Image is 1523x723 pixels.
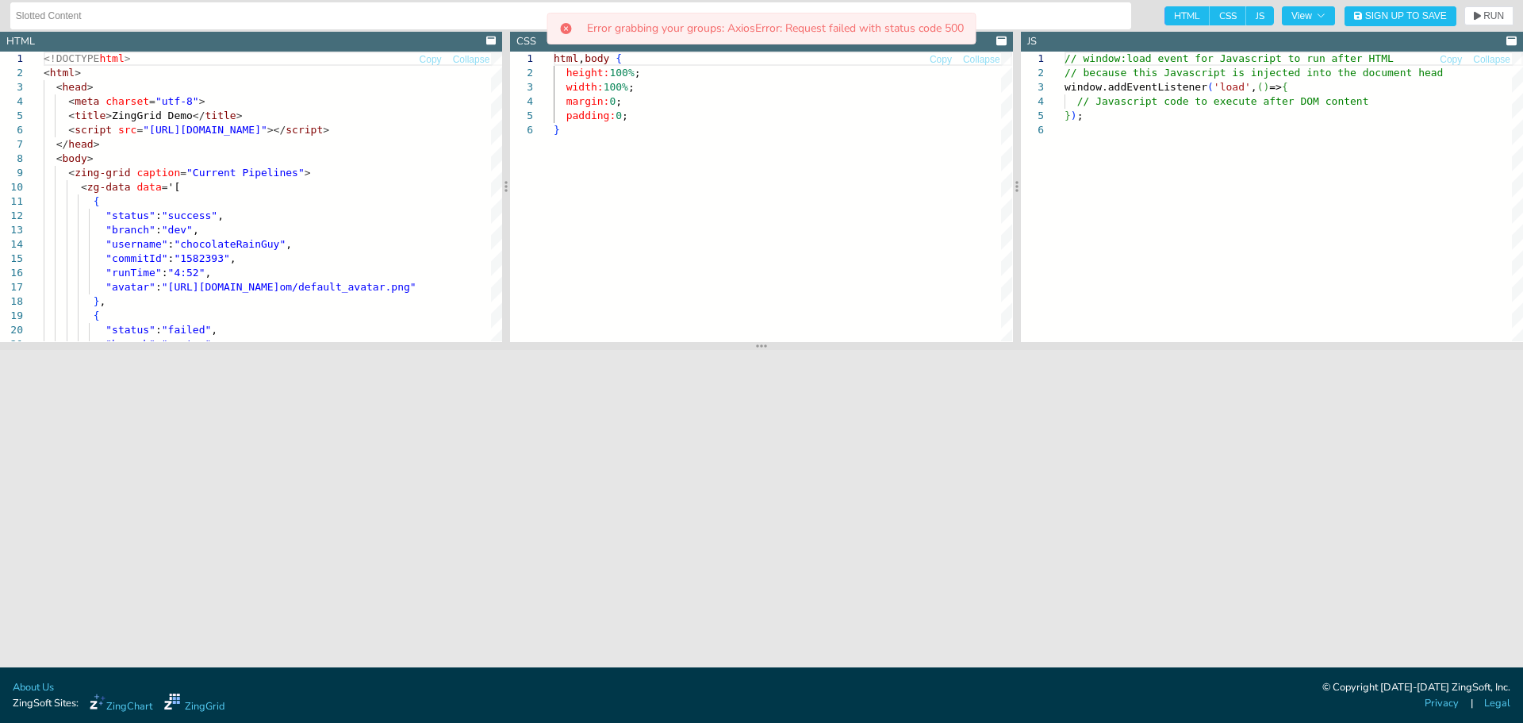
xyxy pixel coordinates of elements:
[155,210,162,221] span: :
[566,110,616,121] span: padding:
[1070,110,1076,121] span: )
[1076,95,1368,107] span: // Javascript code to execute after DOM content
[105,267,161,279] span: "runTime"
[136,181,161,193] span: data
[105,224,155,236] span: "branch"
[1464,6,1513,25] button: RUN
[205,267,212,279] span: ,
[305,167,311,179] span: >
[94,295,100,307] span: }
[13,696,79,711] span: ZingSoft Sites:
[136,124,143,136] span: =
[143,124,267,136] span: "[URL][DOMAIN_NAME]"
[1375,52,1393,64] span: TML
[87,152,94,164] span: >
[616,52,623,64] span: {
[90,694,152,714] a: ZingChart
[118,124,136,136] span: src
[162,324,212,336] span: "failed"
[510,80,533,94] div: 3
[75,67,81,79] span: >
[75,95,99,107] span: meta
[1263,81,1269,93] span: )
[168,252,175,264] span: :
[44,67,50,79] span: <
[616,110,623,121] span: 0
[136,167,180,179] span: caption
[62,81,86,93] span: head
[180,167,186,179] span: =
[174,238,286,250] span: "chocolateRainGuy"
[1282,6,1335,25] button: View
[105,238,167,250] span: "username"
[162,210,217,221] span: "success"
[105,210,155,221] span: "status"
[75,110,105,121] span: title
[1440,55,1462,64] span: Copy
[419,52,443,67] button: Copy
[1484,696,1510,711] a: Legal
[1472,52,1511,67] button: Collapse
[566,81,604,93] span: width:
[420,55,442,64] span: Copy
[1291,11,1325,21] span: View
[516,34,536,49] div: CSS
[155,224,162,236] span: :
[1164,6,1274,25] div: checkbox-group
[286,124,323,136] span: script
[56,81,63,93] span: <
[566,95,610,107] span: margin:
[155,324,162,336] span: :
[510,94,533,109] div: 4
[162,267,168,279] span: :
[68,110,75,121] span: <
[193,224,199,236] span: ,
[635,67,641,79] span: ;
[1439,52,1463,67] button: Copy
[94,138,100,150] span: >
[217,210,224,221] span: ,
[87,81,94,93] span: >
[68,138,93,150] span: head
[125,52,131,64] span: >
[6,34,35,49] div: HTML
[1269,81,1282,93] span: =>
[1483,11,1504,21] span: RUN
[1282,81,1288,93] span: {
[105,324,155,336] span: "status"
[1365,11,1447,21] span: Sign Up to Save
[50,67,75,79] span: html
[587,23,964,34] p: Error grabbing your groups: AxiosError: Request failed with status code 500
[628,81,635,93] span: ;
[205,110,236,121] span: title
[452,52,491,67] button: Collapse
[1214,81,1251,93] span: 'load'
[1471,696,1473,711] span: |
[610,67,635,79] span: 100%
[1164,6,1210,25] span: HTML
[267,124,286,136] span: ></
[1076,110,1083,121] span: ;
[1246,6,1274,25] span: JS
[929,52,953,67] button: Copy
[105,252,167,264] span: "commitId"
[236,110,243,121] span: >
[453,55,490,64] span: Collapse
[13,680,54,695] a: About Us
[168,181,181,193] span: '[
[1021,66,1044,80] div: 2
[162,181,168,193] span: =
[1065,81,1207,93] span: window.addEventListener
[44,52,99,64] span: <!DOCTYPE
[616,95,623,107] span: ;
[162,281,280,293] span: "[URL][DOMAIN_NAME]
[554,124,560,136] span: }
[610,95,616,107] span: 0
[1256,81,1263,93] span: (
[622,110,628,121] span: ;
[155,95,199,107] span: "utf-8"
[1065,52,1375,64] span: // window:load event for Javascript to run after H
[579,52,585,64] span: ,
[510,109,533,123] div: 5
[75,167,130,179] span: zing-grid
